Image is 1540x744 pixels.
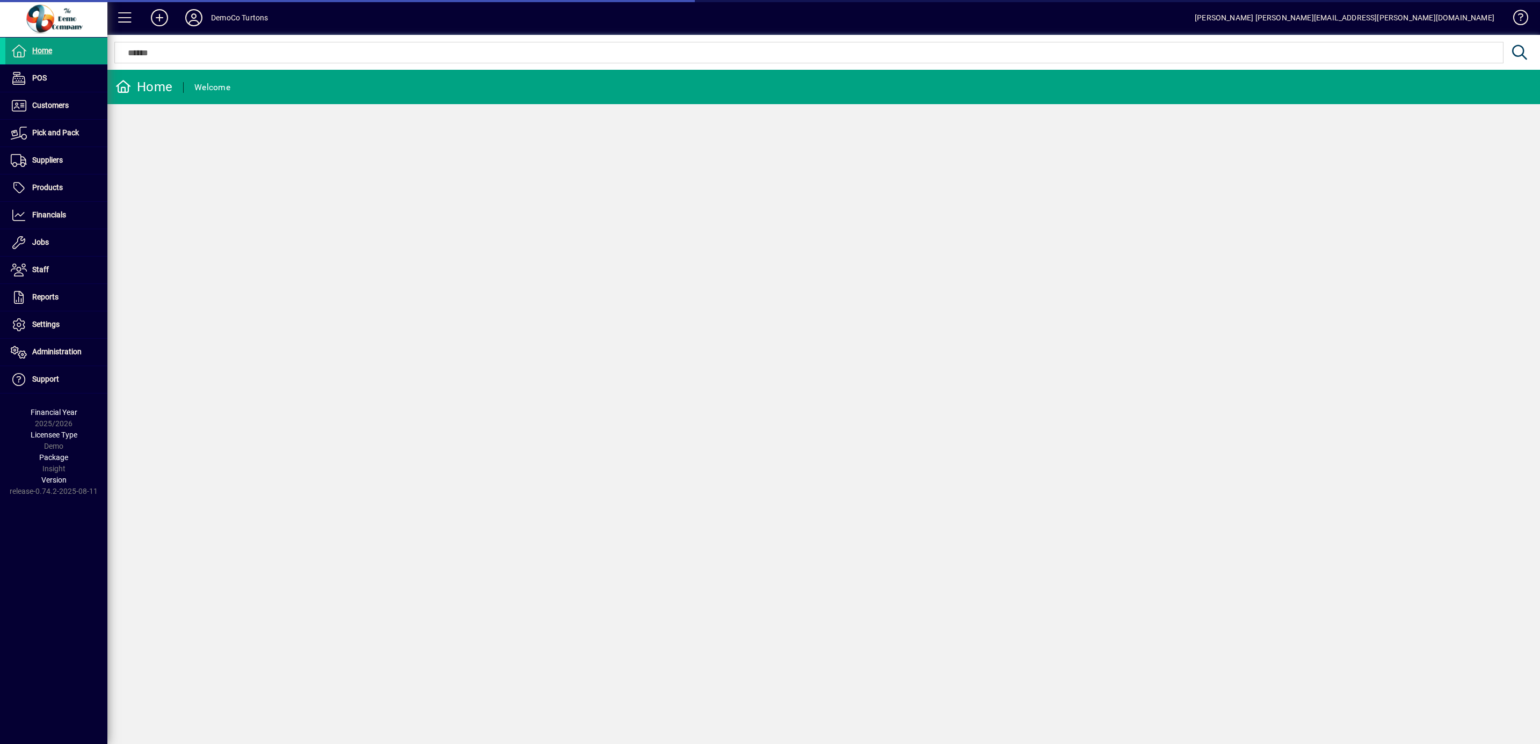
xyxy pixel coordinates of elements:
[32,210,66,219] span: Financials
[32,320,60,329] span: Settings
[41,476,67,484] span: Version
[32,101,69,110] span: Customers
[5,257,107,283] a: Staff
[32,265,49,274] span: Staff
[32,46,52,55] span: Home
[5,147,107,174] a: Suppliers
[194,79,230,96] div: Welcome
[5,339,107,366] a: Administration
[32,74,47,82] span: POS
[177,8,211,27] button: Profile
[5,92,107,119] a: Customers
[31,408,77,417] span: Financial Year
[115,78,172,96] div: Home
[32,183,63,192] span: Products
[32,293,59,301] span: Reports
[1195,9,1494,26] div: [PERSON_NAME] [PERSON_NAME][EMAIL_ADDRESS][PERSON_NAME][DOMAIN_NAME]
[5,65,107,92] a: POS
[5,284,107,311] a: Reports
[31,431,77,439] span: Licensee Type
[211,9,268,26] div: DemoCo Turtons
[32,128,79,137] span: Pick and Pack
[39,453,68,462] span: Package
[5,120,107,147] a: Pick and Pack
[5,202,107,229] a: Financials
[5,229,107,256] a: Jobs
[32,156,63,164] span: Suppliers
[32,238,49,246] span: Jobs
[5,366,107,393] a: Support
[32,347,82,356] span: Administration
[1505,2,1527,37] a: Knowledge Base
[142,8,177,27] button: Add
[32,375,59,383] span: Support
[5,174,107,201] a: Products
[5,311,107,338] a: Settings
